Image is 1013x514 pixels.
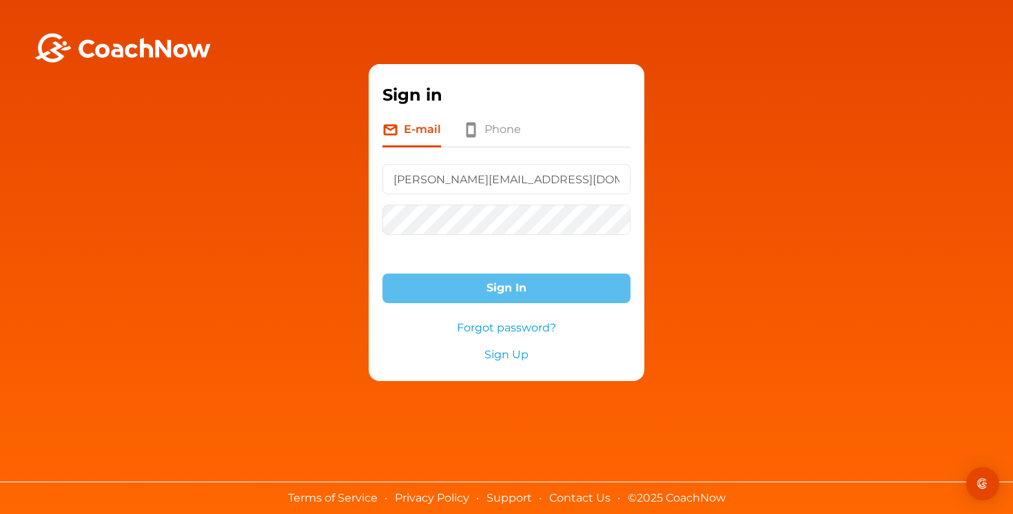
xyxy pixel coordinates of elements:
[382,347,631,362] a: Sign Up
[463,121,521,147] li: Phone
[382,121,441,147] li: E-mail
[395,491,469,504] a: Privacy Policy
[382,83,631,107] div: Sign in
[549,491,611,504] a: Contact Us
[33,33,212,63] img: BwLJSsUCoWCh5upNqxVrqldRgqLPVwmV24tXu5FoVAoFEpwwqQ3VIfuoInZCoVCoTD4vwADAC3ZFMkVEQFDAAAAAElFTkSuQmCC
[382,274,631,303] button: Sign In
[382,320,631,336] a: Forgot password?
[487,491,532,504] a: Support
[382,164,631,194] input: E-mail
[288,491,378,504] a: Terms of Service
[621,482,733,504] span: © 2025 CoachNow
[966,467,999,500] div: Open Intercom Messenger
